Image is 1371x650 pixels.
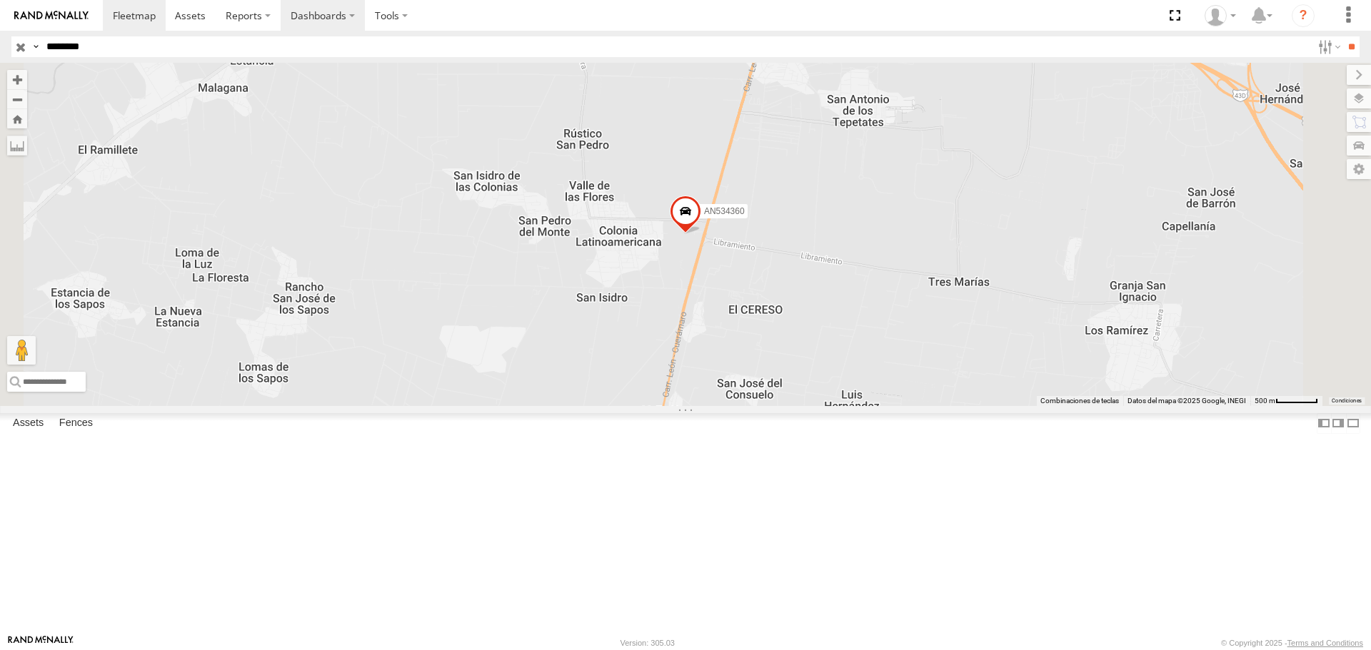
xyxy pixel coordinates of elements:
label: Map Settings [1347,159,1371,179]
img: rand-logo.svg [14,11,89,21]
button: Zoom in [7,70,27,89]
button: Zoom out [7,89,27,109]
button: Zoom Home [7,109,27,128]
label: Dock Summary Table to the Right [1331,413,1345,434]
button: Arrastra el hombrecito naranja al mapa para abrir Street View [7,336,36,365]
label: Search Query [30,36,41,57]
div: © Copyright 2025 - [1221,639,1363,647]
div: Juan Menchaca [1200,5,1241,26]
label: Fences [52,414,100,434]
button: Escala del mapa: 500 m por 56 píxeles [1250,396,1322,406]
label: Assets [6,414,51,434]
a: Visit our Website [8,636,74,650]
button: Combinaciones de teclas [1040,396,1119,406]
label: Hide Summary Table [1346,413,1360,434]
label: Measure [7,136,27,156]
span: 500 m [1255,397,1275,405]
span: Datos del mapa ©2025 Google, INEGI [1128,397,1246,405]
a: Terms and Conditions [1287,639,1363,647]
a: Condiciones [1332,397,1362,403]
label: Search Filter Options [1312,36,1343,57]
div: Version: 305.03 [621,639,675,647]
span: AN534360 [704,206,745,216]
label: Dock Summary Table to the Left [1317,413,1331,434]
i: ? [1292,4,1315,27]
